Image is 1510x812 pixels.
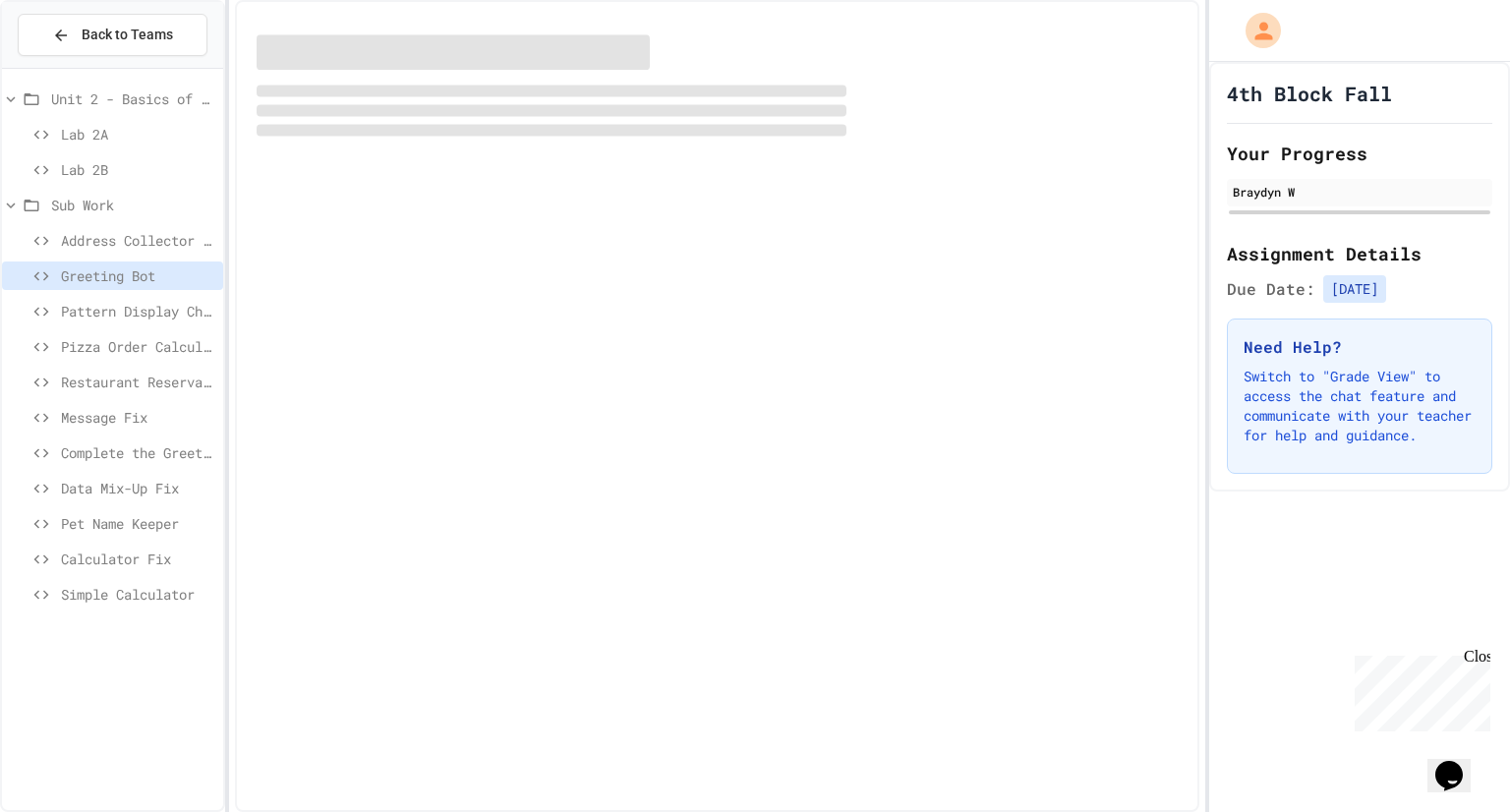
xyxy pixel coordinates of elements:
[1427,733,1490,792] iframe: chat widget
[61,442,215,463] span: Complete the Greeting
[61,584,215,605] span: Simple Calculator
[61,159,215,180] span: Lab 2B
[1227,80,1392,107] h1: 4th Block Fall
[1227,277,1315,301] span: Due Date:
[8,8,136,125] div: Chat with us now!Close
[51,195,215,215] span: Sub Work
[61,301,215,321] span: Pattern Display Challenge
[1347,648,1490,731] iframe: chat widget
[61,549,215,569] span: Calculator Fix
[61,478,215,498] span: Data Mix-Up Fix
[1227,240,1492,267] h2: Assignment Details
[1323,275,1386,303] span: [DATE]
[82,25,173,45] span: Back to Teams
[18,14,207,56] button: Back to Teams
[61,265,215,286] span: Greeting Bot
[61,124,215,145] span: Lab 2A
[1244,335,1476,359] h3: Need Help?
[51,88,215,109] span: Unit 2 - Basics of Python
[61,407,215,428] span: Message Fix
[61,372,215,392] span: Restaurant Reservation System
[61,513,215,534] span: Pet Name Keeper
[1225,8,1286,53] div: My Account
[1233,183,1486,201] div: Braydyn W
[61,230,215,251] span: Address Collector Fix
[61,336,215,357] span: Pizza Order Calculator
[1244,367,1476,445] p: Switch to "Grade View" to access the chat feature and communicate with your teacher for help and ...
[1227,140,1492,167] h2: Your Progress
